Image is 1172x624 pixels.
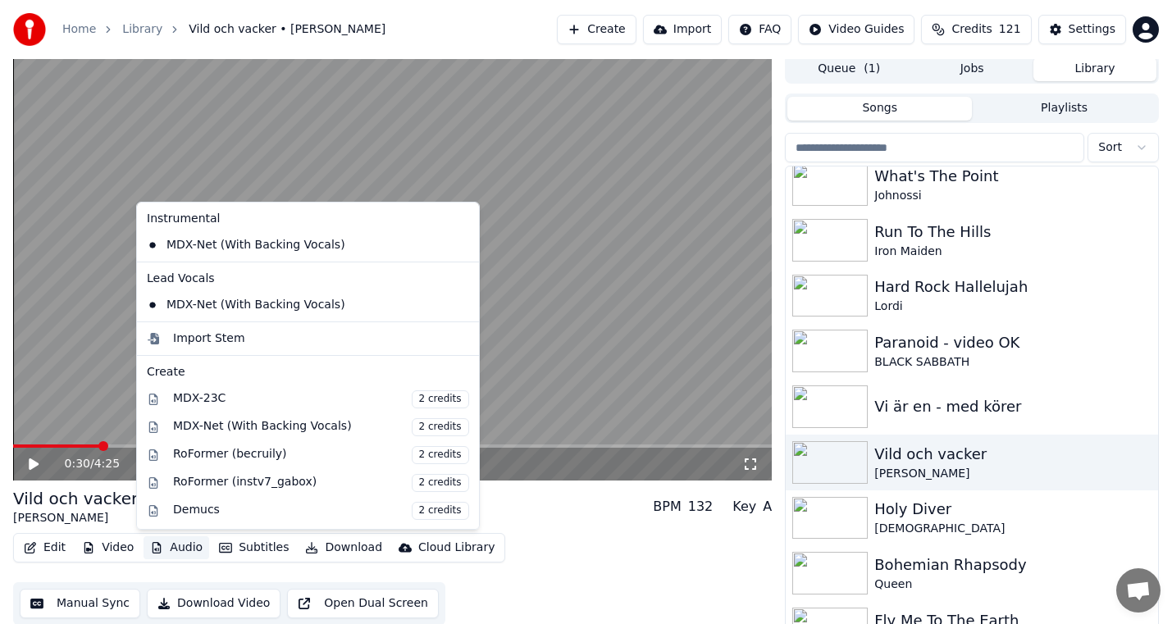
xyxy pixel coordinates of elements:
[65,456,104,472] div: /
[921,15,1031,44] button: Credits121
[65,456,90,472] span: 0:30
[999,21,1021,38] span: 121
[173,418,469,436] div: MDX-Net (With Backing Vocals)
[874,395,1151,418] div: Vi är en - med körer
[140,232,451,258] div: MDX-Net (With Backing Vocals)
[173,390,469,408] div: MDX-23C
[1038,15,1126,44] button: Settings
[140,266,476,292] div: Lead Vocals
[874,576,1151,593] div: Queen
[20,589,140,618] button: Manual Sync
[874,354,1151,371] div: BLACK SABBATH
[874,188,1151,204] div: Johnossi
[412,474,469,492] span: 2 credits
[287,589,439,618] button: Open Dual Screen
[62,21,96,38] a: Home
[874,298,1151,315] div: Lordi
[412,446,469,464] span: 2 credits
[173,474,469,492] div: RoFormer (instv7_gabox)
[13,510,138,526] div: [PERSON_NAME]
[173,446,469,464] div: RoFormer (becruily)
[787,97,972,121] button: Songs
[874,331,1151,354] div: Paranoid - video OK
[874,498,1151,521] div: Holy Diver
[75,536,140,559] button: Video
[874,276,1151,298] div: Hard Rock Hallelujah
[874,553,1151,576] div: Bohemian Rhapsody
[874,165,1151,188] div: What's The Point
[17,536,72,559] button: Edit
[874,466,1151,482] div: [PERSON_NAME]
[212,536,295,559] button: Subtitles
[874,443,1151,466] div: Vild och vacker
[189,21,385,38] span: Vild och vacker • [PERSON_NAME]
[798,15,914,44] button: Video Guides
[763,497,772,517] div: A
[173,502,469,520] div: Demucs
[1033,57,1156,81] button: Library
[147,589,280,618] button: Download Video
[13,13,46,46] img: youka
[864,61,880,77] span: ( 1 )
[972,97,1156,121] button: Playlists
[94,456,120,472] span: 4:25
[732,497,756,517] div: Key
[144,536,209,559] button: Audio
[951,21,992,38] span: Credits
[147,364,469,380] div: Create
[412,418,469,436] span: 2 credits
[653,497,681,517] div: BPM
[728,15,791,44] button: FAQ
[412,390,469,408] span: 2 credits
[1069,21,1115,38] div: Settings
[140,206,476,232] div: Instrumental
[557,15,636,44] button: Create
[643,15,722,44] button: Import
[874,244,1151,260] div: Iron Maiden
[688,497,714,517] div: 132
[299,536,389,559] button: Download
[874,521,1151,537] div: [DEMOGRAPHIC_DATA]
[910,57,1033,81] button: Jobs
[412,502,469,520] span: 2 credits
[13,487,138,510] div: Vild och vacker
[173,330,245,347] div: Import Stem
[62,21,385,38] nav: breadcrumb
[787,57,910,81] button: Queue
[140,292,451,318] div: MDX-Net (With Backing Vocals)
[418,540,495,556] div: Cloud Library
[874,221,1151,244] div: Run To The Hills
[1116,568,1161,613] a: Öppna chatt
[1098,139,1122,156] span: Sort
[122,21,162,38] a: Library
